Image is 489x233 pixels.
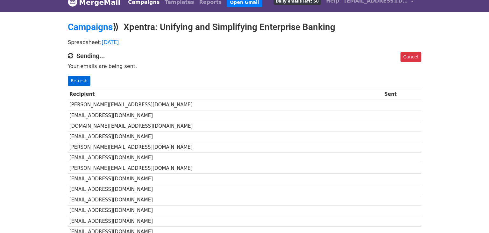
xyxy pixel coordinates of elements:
td: [PERSON_NAME][EMAIL_ADDRESS][DOMAIN_NAME] [68,142,383,153]
td: [PERSON_NAME][EMAIL_ADDRESS][DOMAIN_NAME] [68,100,383,110]
a: [DATE] [102,39,119,45]
a: Cancel [400,52,421,62]
p: Spreadsheet: [68,39,421,46]
td: [PERSON_NAME][EMAIL_ADDRESS][DOMAIN_NAME] [68,163,383,174]
td: [EMAIL_ADDRESS][DOMAIN_NAME] [68,153,383,163]
td: [EMAIL_ADDRESS][DOMAIN_NAME] [68,110,383,121]
td: [EMAIL_ADDRESS][DOMAIN_NAME] [68,131,383,142]
th: Recipient [68,89,383,100]
td: [DOMAIN_NAME][EMAIL_ADDRESS][DOMAIN_NAME] [68,121,383,131]
td: [EMAIL_ADDRESS][DOMAIN_NAME] [68,174,383,184]
td: [EMAIL_ADDRESS][DOMAIN_NAME] [68,184,383,195]
td: [EMAIL_ADDRESS][DOMAIN_NAME] [68,216,383,226]
a: Campaigns [68,22,113,32]
td: [EMAIL_ADDRESS][DOMAIN_NAME] [68,205,383,216]
h4: Sending... [68,52,421,60]
iframe: Chat Widget [457,202,489,233]
p: Your emails are being sent. [68,63,421,70]
a: Refresh [68,76,90,86]
h2: ⟫ Xpentra: Unifying and Simplifying Enterprise Banking [68,22,421,33]
td: [EMAIL_ADDRESS][DOMAIN_NAME] [68,195,383,205]
th: Sent [383,89,421,100]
